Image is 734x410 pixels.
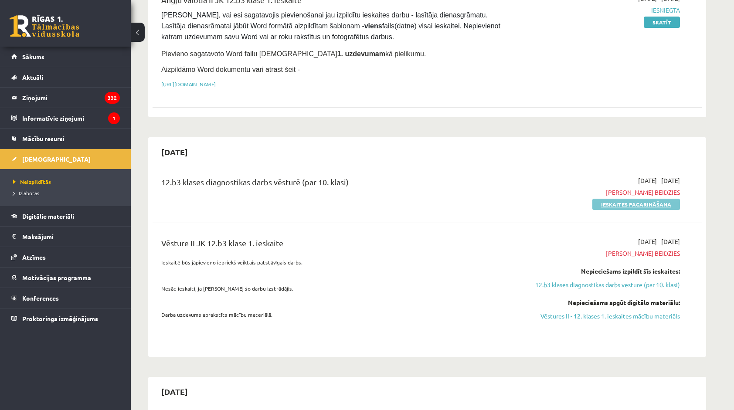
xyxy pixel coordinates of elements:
div: Nepieciešams apgūt digitālo materiālu: [516,298,680,307]
span: [PERSON_NAME], vai esi sagatavojis pievienošanai jau izpildītu ieskaites darbu - lasītāja dienasg... [161,11,502,41]
span: Atzīmes [22,253,46,261]
span: Konferences [22,294,59,302]
a: Konferences [11,288,120,308]
p: Nesāc ieskaiti, ja [PERSON_NAME] šo darbu izstrādājis. [161,285,503,292]
p: Darba uzdevums aprakstīts mācību materiālā. [161,311,503,319]
legend: Maksājumi [22,227,120,247]
span: Aktuāli [22,73,43,81]
strong: viens [364,22,382,30]
a: Mācību resursi [11,129,120,149]
div: Vēsture II JK 12.b3 klase 1. ieskaite [161,237,503,253]
a: Informatīvie ziņojumi1 [11,108,120,128]
span: Sākums [22,53,44,61]
span: [DEMOGRAPHIC_DATA] [22,155,91,163]
a: [DEMOGRAPHIC_DATA] [11,149,120,169]
span: Pievieno sagatavoto Word failu [DEMOGRAPHIC_DATA] kā pielikumu. [161,50,426,58]
a: Vēstures II - 12. klases 1. ieskaites mācību materiāls [516,312,680,321]
a: Rīgas 1. Tālmācības vidusskola [10,15,79,37]
i: 332 [105,92,120,104]
a: Atzīmes [11,247,120,267]
a: [URL][DOMAIN_NAME] [161,81,216,88]
a: Ziņojumi332 [11,88,120,108]
h2: [DATE] [153,142,197,162]
span: Neizpildītās [13,178,51,185]
a: Motivācijas programma [11,268,120,288]
span: [PERSON_NAME] beidzies [516,249,680,258]
span: Iesniegta [516,6,680,15]
a: 12.b3 klases diagnostikas darbs vēsturē (par 10. klasi) [516,280,680,289]
div: Nepieciešams izpildīt šīs ieskaites: [516,267,680,276]
legend: Informatīvie ziņojumi [22,108,120,128]
a: Neizpildītās [13,178,122,186]
legend: Ziņojumi [22,88,120,108]
span: [DATE] - [DATE] [638,176,680,185]
strong: 1. uzdevumam [337,50,385,58]
span: Aizpildāmo Word dokumentu vari atrast šeit - [161,66,300,73]
h2: [DATE] [153,381,197,402]
span: [DATE] - [DATE] [638,237,680,246]
i: 1 [108,112,120,124]
span: Mācību resursi [22,135,65,142]
a: Digitālie materiāli [11,206,120,226]
span: [PERSON_NAME] beidzies [516,188,680,197]
a: Maksājumi [11,227,120,247]
a: Izlabotās [13,189,122,197]
span: Izlabotās [13,190,39,197]
a: Ieskaites pagarināšana [592,199,680,210]
a: Proktoringa izmēģinājums [11,308,120,329]
a: Skatīt [644,17,680,28]
span: Digitālie materiāli [22,212,74,220]
div: 12.b3 klases diagnostikas darbs vēsturē (par 10. klasi) [161,176,503,192]
a: Sākums [11,47,120,67]
p: Ieskaitē būs jāpievieno iepriekš veiktais patstāvīgais darbs. [161,258,503,266]
span: Motivācijas programma [22,274,91,281]
a: Aktuāli [11,67,120,87]
span: Proktoringa izmēģinājums [22,315,98,322]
